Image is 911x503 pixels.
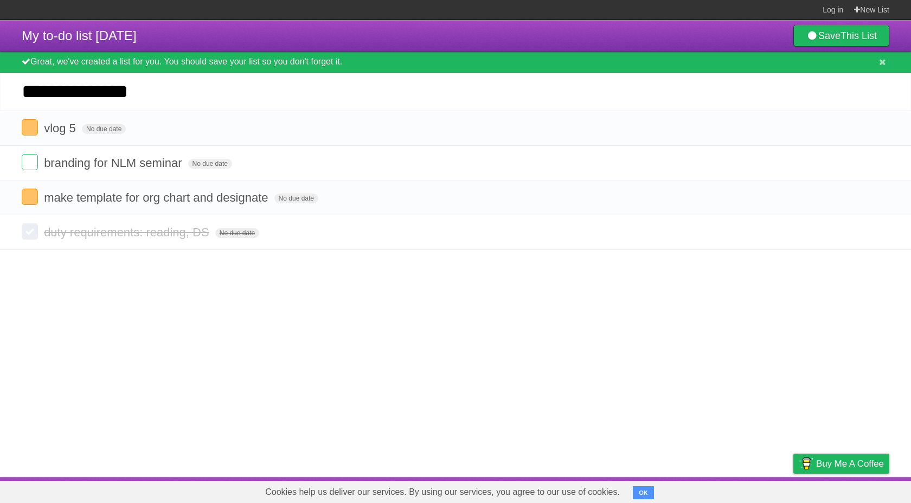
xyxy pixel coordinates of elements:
[779,480,807,500] a: Privacy
[22,223,38,240] label: Done
[633,486,654,499] button: OK
[821,480,889,500] a: Suggest a feature
[841,30,877,41] b: This List
[22,119,38,136] label: Done
[816,454,884,473] span: Buy me a coffee
[793,454,889,474] a: Buy me a coffee
[188,159,232,169] span: No due date
[685,480,729,500] a: Developers
[22,189,38,205] label: Done
[44,156,184,170] span: branding for NLM seminar
[649,480,672,500] a: About
[44,121,79,135] span: vlog 5
[742,480,766,500] a: Terms
[22,28,137,43] span: My to-do list [DATE]
[793,25,889,47] a: SaveThis List
[274,194,318,203] span: No due date
[44,225,212,239] span: duty requirements: reading, DS
[82,124,126,134] span: No due date
[44,191,271,204] span: make template for org chart and designate
[799,454,813,473] img: Buy me a coffee
[215,228,259,238] span: No due date
[22,154,38,170] label: Done
[254,481,631,503] span: Cookies help us deliver our services. By using our services, you agree to our use of cookies.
